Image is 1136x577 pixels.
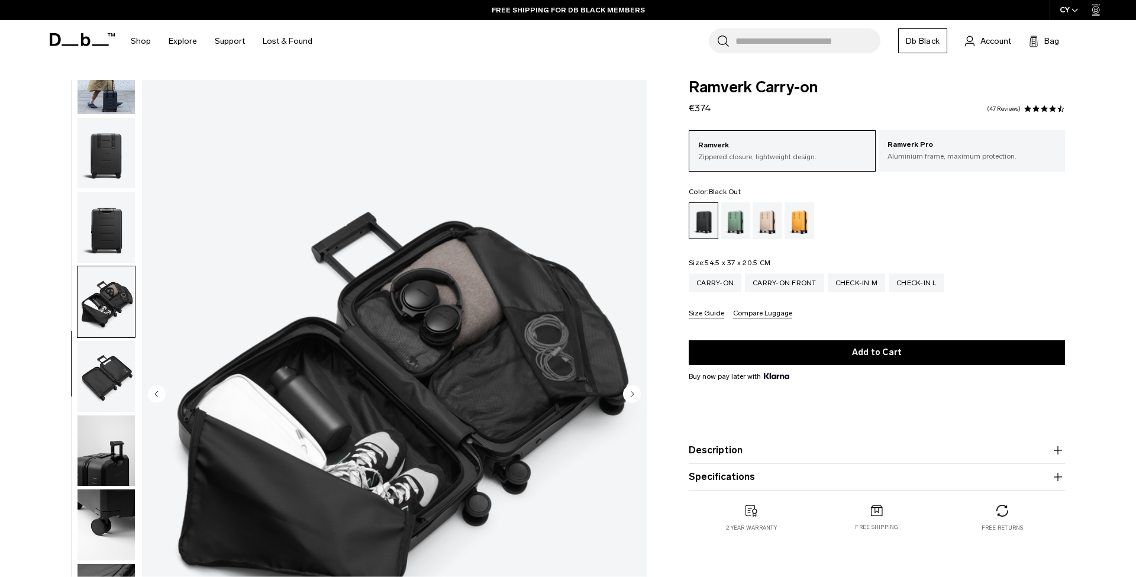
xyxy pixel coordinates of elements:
a: Carry-on Front [745,273,824,292]
button: Ramverk Carry-on Black Out [77,117,135,189]
a: 47 reviews [987,106,1021,112]
a: Check-in L [889,273,944,292]
button: Size Guide [689,310,724,318]
img: Ramverk Carry-on Black Out [78,415,135,486]
button: Next slide [623,385,641,405]
img: Ramverk Carry-on Black Out [78,192,135,263]
span: Account [980,35,1011,47]
button: Add to Cart [689,340,1065,365]
button: Ramverk Carry-on Black Out [77,489,135,561]
a: Black Out [689,202,718,239]
img: Ramverk Carry-on Black Out [78,118,135,189]
span: Ramverk Carry-on [689,80,1065,95]
legend: Size: [689,259,770,266]
p: Free returns [982,524,1024,532]
p: Ramverk [698,140,866,151]
button: Compare Luggage [733,310,792,318]
span: Black Out [709,188,741,196]
a: Shop [131,20,151,62]
img: Ramverk Carry-on Black Out [78,266,135,337]
p: Free shipping [855,523,898,531]
p: 2 year warranty [726,524,777,532]
a: Ramverk Pro Aluminium frame, maximum protection. [879,130,1066,170]
span: Bag [1044,35,1059,47]
a: Fogbow Beige [753,202,782,239]
a: Support [215,20,245,62]
a: Explore [169,20,197,62]
a: Green Ray [721,202,750,239]
img: Ramverk Carry-on Black Out [78,489,135,560]
p: Aluminium frame, maximum protection. [887,151,1057,162]
a: FREE SHIPPING FOR DB BLACK MEMBERS [492,5,645,15]
a: Lost & Found [263,20,312,62]
button: Bag [1029,34,1059,48]
img: Ramverk Carry-on Black Out [78,341,135,412]
p: Zippered closure, lightweight design. [698,151,866,162]
button: Ramverk Carry-on Black Out [77,340,135,412]
p: Ramverk Pro [887,139,1057,151]
span: Buy now pay later with [689,371,789,382]
button: Ramverk Carry-on Black Out [77,191,135,263]
legend: Color: [689,188,741,195]
span: 54.5 x 37 x 20.5 CM [705,259,770,267]
nav: Main Navigation [122,20,321,62]
a: Account [965,34,1011,48]
a: Check-in M [828,273,886,292]
a: Parhelion Orange [785,202,814,239]
button: Ramverk Carry-on Black Out [77,266,135,338]
a: Db Black [898,28,947,53]
a: Carry-on [689,273,741,292]
button: Description [689,443,1065,457]
span: €374 [689,102,711,114]
button: Previous slide [148,385,166,405]
button: Ramverk Carry-on Black Out [77,415,135,487]
button: Specifications [689,470,1065,484]
img: {"height" => 20, "alt" => "Klarna"} [764,373,789,379]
